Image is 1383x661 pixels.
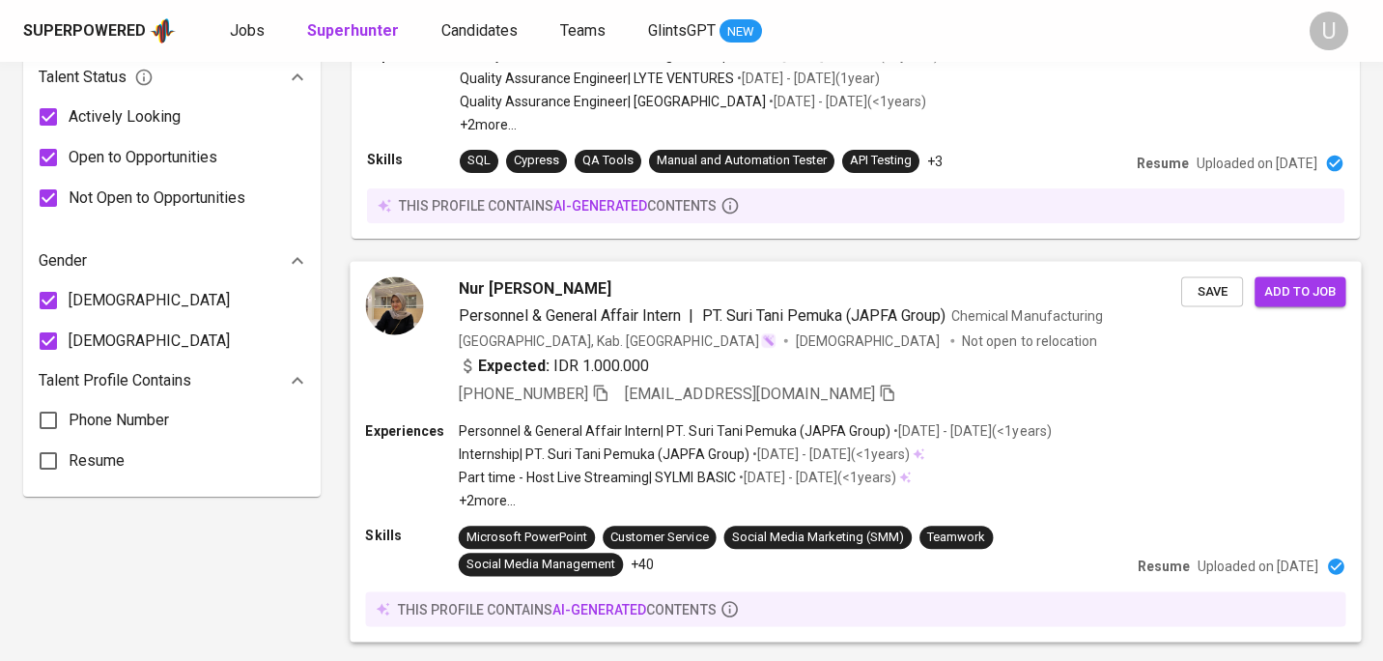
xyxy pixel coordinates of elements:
a: Nur [PERSON_NAME]Personnel & General Affair Intern|PT. Suri Tani Pemuka (JAPFA Group)Chemical Man... [352,262,1360,642]
p: Talent Profile Contains [39,369,191,392]
div: Microsoft PowerPoint [466,529,587,547]
p: this profile contains contents [398,599,717,618]
span: Resume [69,449,125,473]
a: Jobs [230,19,268,43]
p: this profile contains contents [399,196,717,216]
span: Jobs [230,21,265,40]
p: Not open to relocation [962,330,1096,350]
span: AI-generated [552,601,646,617]
p: +3 [927,152,943,171]
span: GlintsGPT [648,21,716,40]
div: Teamwork [927,529,985,547]
p: Experiences [365,421,458,441]
p: Uploaded on [DATE] [1198,557,1318,576]
div: Social Media Management [466,556,615,574]
p: Internship | PT. Suri Tani Pemuka (JAPFA Group) [459,445,749,464]
p: +40 [631,555,654,574]
span: [EMAIL_ADDRESS][DOMAIN_NAME] [625,385,875,403]
p: • [DATE] - [DATE] ( <1 years ) [749,445,910,464]
button: Save [1181,276,1243,306]
span: NEW [720,22,762,42]
a: Candidates [441,19,522,43]
span: PT. Suri Tani Pemuka (JAPFA Group) [702,305,946,324]
p: • [DATE] - [DATE] ( 1 year ) [734,69,880,88]
p: Skills [367,150,460,169]
p: Gender [39,249,87,273]
span: [PHONE_NUMBER] [459,385,588,403]
p: Part time - Host Live Streaming | SYLMI BASIC [459,468,736,487]
p: Quality Assurance Engineer | [GEOGRAPHIC_DATA] [460,92,766,111]
span: Candidates [441,21,518,40]
p: +2 more ... [460,115,939,134]
div: Manual and Automation Tester [657,152,827,170]
span: Personnel & General Affair Intern [459,305,682,324]
p: +2 more ... [459,491,1052,510]
b: Expected: [478,354,550,377]
img: magic_wand.svg [761,332,776,348]
span: AI-generated [553,198,647,214]
div: Customer Service [610,529,708,547]
div: Talent Profile Contains [39,361,305,400]
div: Social Media Marketing (SMM) [732,529,905,547]
p: • [DATE] - [DATE] ( <1 years ) [766,92,926,111]
img: 4af4af0359b204f16398e89f506e00ae.jpeg [365,276,423,334]
div: [GEOGRAPHIC_DATA], Kab. [GEOGRAPHIC_DATA] [459,330,776,350]
span: Phone Number [69,409,169,432]
button: Add to job [1255,276,1345,306]
p: Resume [1138,557,1190,576]
p: Skills [365,526,458,545]
a: Teams [560,19,609,43]
a: GlintsGPT NEW [648,19,762,43]
span: [DEMOGRAPHIC_DATA] [796,330,943,350]
div: Talent Status [39,58,305,97]
span: Nur [PERSON_NAME] [459,276,611,300]
span: Save [1191,280,1233,302]
p: • [DATE] - [DATE] ( <1 years ) [736,468,896,487]
p: Resume [1137,154,1189,173]
div: IDR 1.000.000 [459,354,650,377]
span: [DEMOGRAPHIC_DATA] [69,330,230,353]
p: Uploaded on [DATE] [1197,154,1317,173]
span: [DEMOGRAPHIC_DATA] [69,289,230,312]
p: Quality Assurance Engineer | LYTE VENTURES [460,69,734,88]
a: Superhunter [307,19,403,43]
span: Add to job [1264,280,1336,302]
span: Actively Looking [69,105,181,129]
img: app logo [150,16,176,45]
div: Superpowered [23,20,146,43]
div: Cypress [514,152,559,170]
span: Not Open to Opportunities [69,187,245,210]
p: Personnel & General Affair Intern | PT. Suri Tani Pemuka (JAPFA Group) [459,421,890,441]
div: QA Tools [582,152,634,170]
div: API Testing [850,152,912,170]
a: Superpoweredapp logo [23,16,176,45]
p: • [DATE] - [DATE] ( <1 years ) [890,421,1051,441]
div: Gender [39,242,305,280]
span: | [689,303,693,327]
span: Chemical Manufacturing [951,307,1102,323]
b: Superhunter [307,21,399,40]
div: SQL [467,152,491,170]
span: Talent Status [39,66,154,89]
span: Open to Opportunities [69,146,217,169]
div: U [1310,12,1348,50]
span: Teams [560,21,606,40]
